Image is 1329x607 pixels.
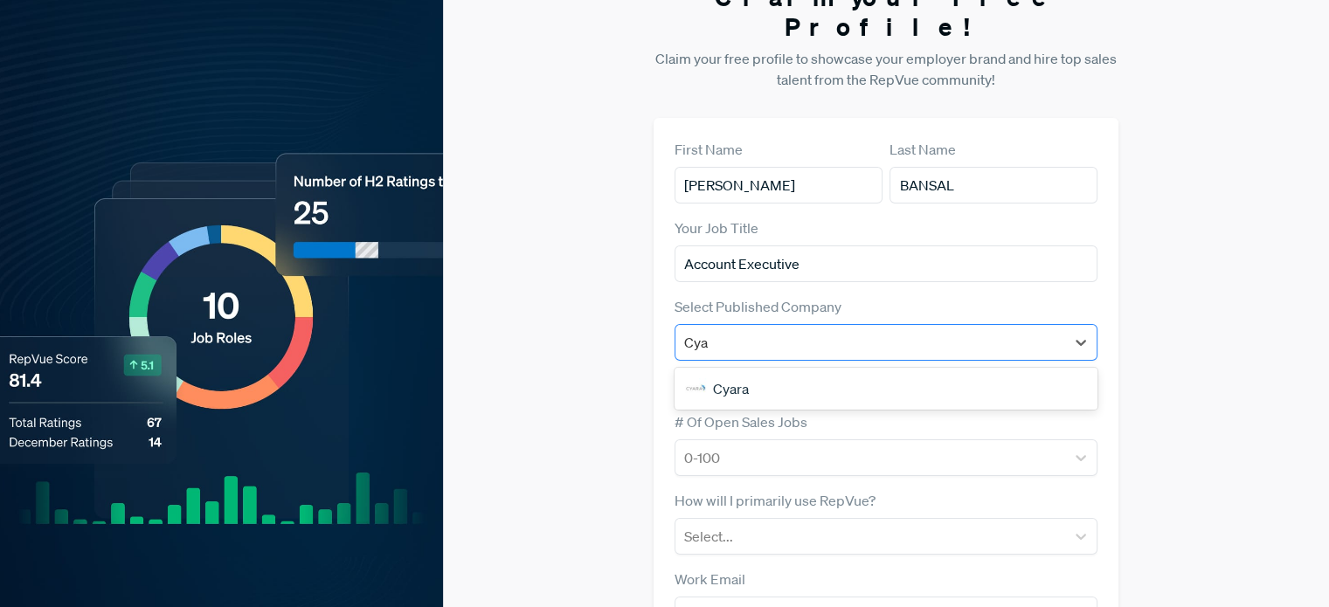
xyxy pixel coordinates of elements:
[889,139,956,160] label: Last Name
[675,371,1097,406] div: Cyara
[675,245,1097,282] input: Title
[889,167,1097,203] input: Last Name
[675,411,807,432] label: # Of Open Sales Jobs
[685,378,706,399] img: Cyara
[675,167,883,203] input: First Name
[675,139,743,160] label: First Name
[654,48,1118,90] p: Claim your free profile to showcase your employer brand and hire top sales talent from the RepVue...
[675,296,841,317] label: Select Published Company
[675,217,758,238] label: Your Job Title
[675,569,745,590] label: Work Email
[675,490,876,511] label: How will I primarily use RepVue?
